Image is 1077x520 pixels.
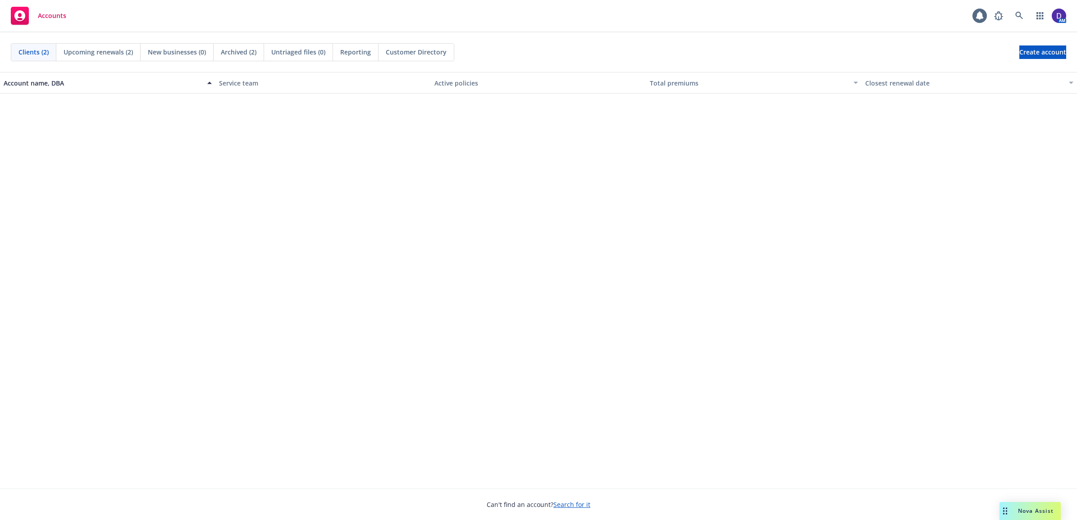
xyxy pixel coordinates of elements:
span: Customer Directory [386,47,447,57]
span: Upcoming renewals (2) [64,47,133,57]
a: Switch app [1031,7,1049,25]
div: Drag to move [999,502,1011,520]
div: Account name, DBA [4,78,202,88]
div: Service team [219,78,427,88]
img: photo [1052,9,1066,23]
div: Total premiums [650,78,848,88]
span: Untriaged files (0) [271,47,325,57]
span: Reporting [340,47,371,57]
span: Clients (2) [18,47,49,57]
button: Active policies [431,72,646,94]
button: Closest renewal date [862,72,1077,94]
span: Can't find an account? [487,500,590,509]
span: New businesses (0) [148,47,206,57]
button: Nova Assist [999,502,1061,520]
a: Accounts [7,3,70,28]
a: Search for it [553,500,590,509]
a: Create account [1019,45,1066,59]
a: Search [1010,7,1028,25]
span: Create account [1019,44,1066,61]
button: Total premiums [646,72,862,94]
span: Accounts [38,12,66,19]
div: Closest renewal date [865,78,1063,88]
span: Archived (2) [221,47,256,57]
button: Service team [215,72,431,94]
span: Nova Assist [1018,507,1054,515]
a: Report a Bug [990,7,1008,25]
div: Active policies [434,78,643,88]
